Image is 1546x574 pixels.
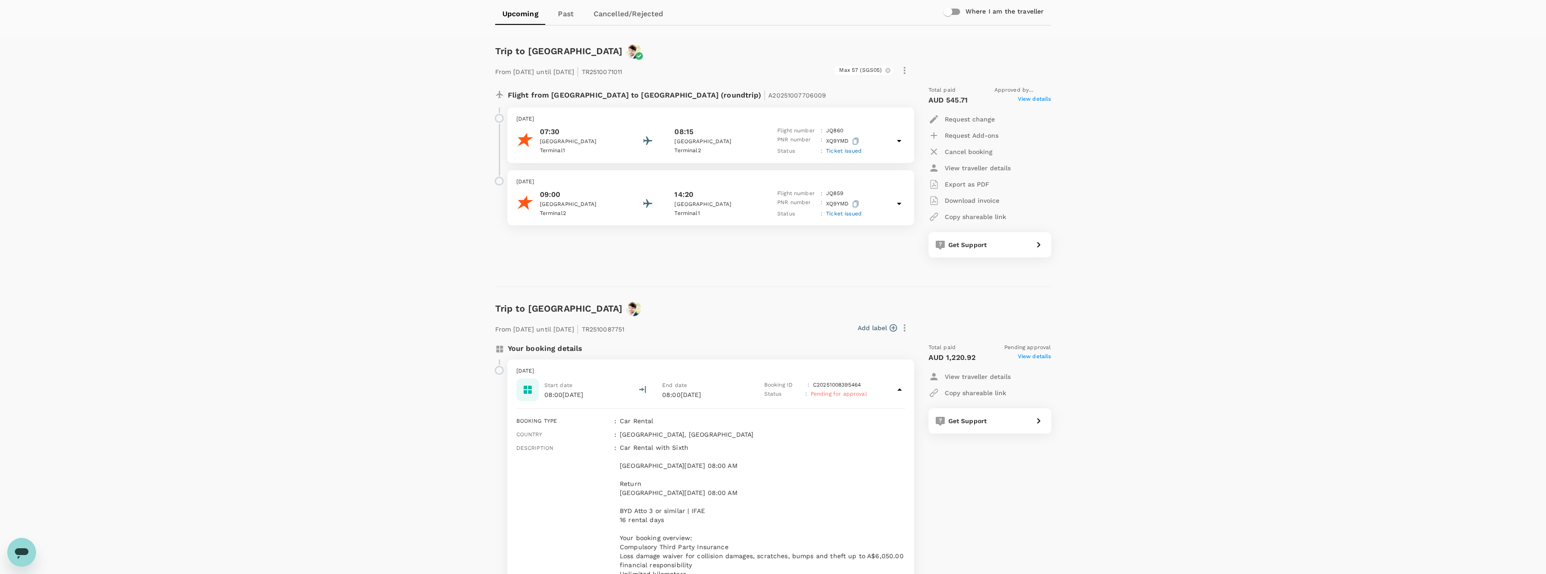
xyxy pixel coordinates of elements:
[929,352,976,363] p: AUD 1,220.92
[821,198,822,210] p: :
[764,381,804,390] p: Booking ID
[945,388,1006,397] p: Copy shareable link
[516,177,905,187] p: [DATE]
[540,200,621,209] p: [GEOGRAPHIC_DATA]
[764,390,802,399] p: Status
[777,210,817,219] p: Status
[826,135,861,147] p: XQ9YMD
[826,198,861,210] p: XQ9YMD
[834,66,893,75] div: Max 57 (SGS05)
[821,135,822,147] p: :
[813,381,861,390] p: C20251008395464
[945,147,993,156] p: Cancel booking
[945,163,1011,173] p: View traveller details
[516,367,905,376] p: [DATE]
[929,144,993,160] button: Cancel booking
[620,416,905,425] p: car Rental
[495,320,625,336] p: From [DATE] until [DATE] TR2510087751
[495,301,623,316] h6: Trip to [GEOGRAPHIC_DATA]
[674,189,693,200] p: 14:20
[929,209,1006,225] button: Copy shareable link
[763,89,766,101] span: |
[777,147,817,156] p: Status
[516,194,534,212] img: Jetstar
[516,115,905,124] p: [DATE]
[1018,352,1051,363] span: View details
[929,95,968,106] p: AUD 545.71
[826,210,862,217] span: Ticket issued
[576,322,579,335] span: |
[674,209,756,218] p: Terminal 1
[540,126,621,137] p: 07:30
[540,146,621,155] p: Terminal 1
[611,413,616,425] div: :
[929,343,956,352] span: Total paid
[929,385,1006,401] button: Copy shareable link
[805,390,807,399] p: :
[994,86,1051,95] span: Approved by
[662,382,687,388] span: End date
[540,189,621,200] p: 09:00
[945,196,999,205] p: Download invoice
[821,189,822,198] p: :
[777,126,817,135] p: Flight number
[948,241,987,248] span: Get Support
[929,127,998,144] button: Request Add-ons
[544,390,584,399] p: 08:00[DATE]
[508,343,583,354] p: Your booking details
[495,44,623,58] h6: Trip to [GEOGRAPHIC_DATA]
[929,160,1011,176] button: View traveller details
[516,418,557,424] span: Booking type
[777,198,817,210] p: PNR number
[821,126,822,135] p: :
[821,210,822,219] p: :
[929,176,989,192] button: Export as PDF
[929,192,999,209] button: Download invoice
[929,111,995,127] button: Request change
[516,131,534,149] img: Jetstar
[516,431,543,438] span: Country
[611,426,616,439] div: :
[7,538,36,567] iframe: Button to launch messaging window
[948,417,987,425] span: Get Support
[1004,343,1051,352] span: Pending approval
[495,3,546,25] a: Upcoming
[966,7,1044,17] h6: Where I am the traveller
[808,381,809,390] p: :
[516,445,554,451] span: Description
[540,209,621,218] p: Terminal 2
[858,323,897,332] button: Add label
[945,131,998,140] p: Request Add-ons
[826,126,843,135] p: JQ 860
[834,66,887,74] span: Max 57 (SGS05)
[626,301,641,316] img: avatar-6799560e6d041.jpeg
[674,126,693,137] p: 08:15
[495,62,622,79] p: From [DATE] until [DATE] TR2510071011
[945,372,1011,381] p: View traveller details
[674,146,756,155] p: Terminal 2
[945,212,1006,221] p: Copy shareable link
[546,3,586,25] a: Past
[777,189,817,198] p: Flight number
[544,382,573,388] span: Start date
[777,135,817,147] p: PNR number
[674,137,756,146] p: [GEOGRAPHIC_DATA]
[626,44,641,59] img: avatar-6799560e6d041.jpeg
[620,430,905,439] p: [GEOGRAPHIC_DATA], [GEOGRAPHIC_DATA]
[811,391,867,397] span: Pending for approval
[929,86,956,95] span: Total paid
[540,137,621,146] p: [GEOGRAPHIC_DATA]
[1018,95,1051,106] span: View details
[586,3,671,25] a: Cancelled/Rejected
[826,189,843,198] p: JQ 859
[508,86,826,102] p: Flight from [GEOGRAPHIC_DATA] to [GEOGRAPHIC_DATA] (roundtrip)
[576,65,579,78] span: |
[945,180,989,189] p: Export as PDF
[945,115,995,124] p: Request change
[674,200,756,209] p: [GEOGRAPHIC_DATA]
[821,147,822,156] p: :
[662,390,748,399] p: 08:00[DATE]
[826,148,862,154] span: Ticket issued
[768,92,826,99] span: A20251007706009
[929,369,1011,385] button: View traveller details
